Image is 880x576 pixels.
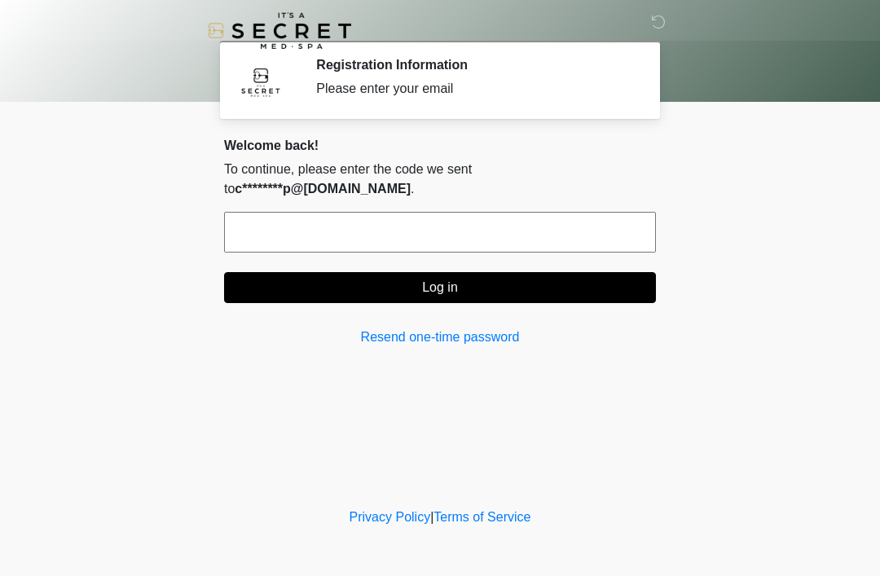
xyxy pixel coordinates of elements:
[430,510,433,524] a: |
[316,79,631,99] div: Please enter your email
[224,138,656,153] h2: Welcome back!
[316,57,631,73] h2: Registration Information
[433,510,530,524] a: Terms of Service
[224,328,656,347] a: Resend one-time password
[208,12,351,49] img: It's A Secret Med Spa Logo
[350,510,431,524] a: Privacy Policy
[224,272,656,303] button: Log in
[224,160,656,199] p: To continue, please enter the code we sent to .
[236,57,285,106] img: Agent Avatar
